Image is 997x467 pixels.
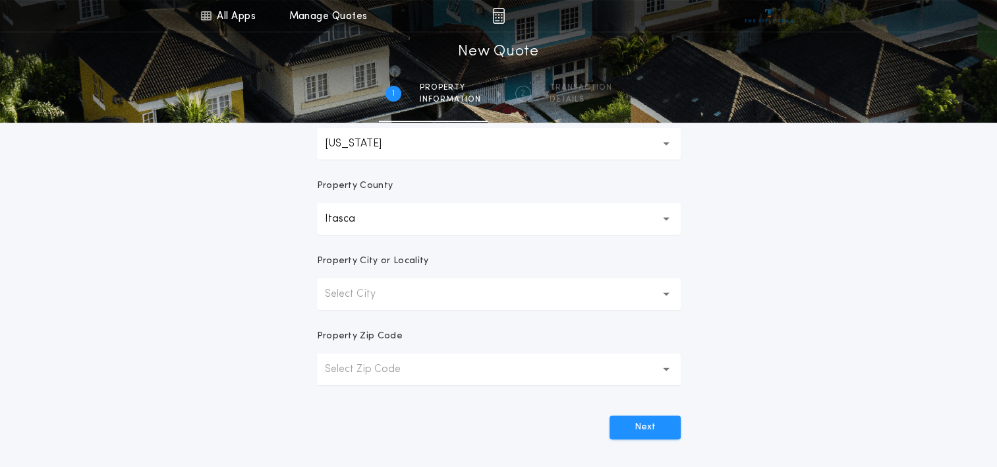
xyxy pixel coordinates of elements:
[521,88,525,99] h2: 2
[745,9,794,22] img: vs-icon
[610,416,681,439] button: Next
[550,82,612,93] span: Transaction
[317,354,681,385] button: Select Zip Code
[325,211,376,227] p: Itasca
[420,94,481,105] span: information
[317,203,681,235] button: Itasca
[458,42,538,63] h1: New Quote
[420,82,481,93] span: Property
[550,94,612,105] span: details
[325,286,397,302] p: Select City
[325,361,422,377] p: Select Zip Code
[317,179,393,193] p: Property County
[317,330,403,343] p: Property Zip Code
[392,88,395,99] h2: 1
[317,278,681,310] button: Select City
[317,255,429,268] p: Property City or Locality
[325,136,403,152] p: [US_STATE]
[317,128,681,160] button: [US_STATE]
[492,8,505,24] img: img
